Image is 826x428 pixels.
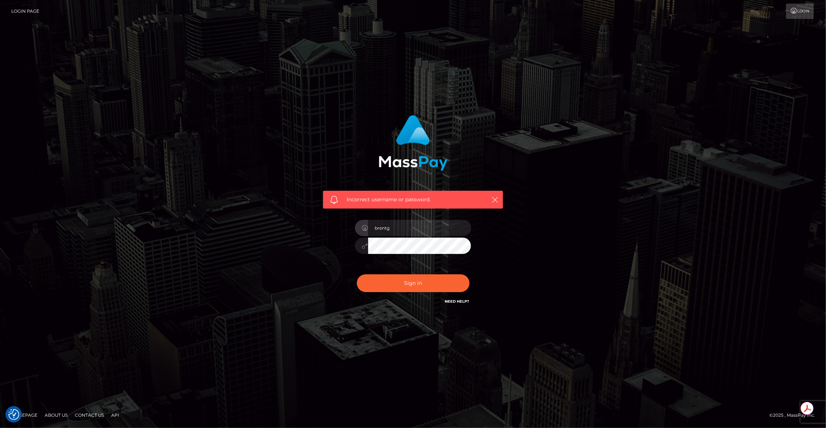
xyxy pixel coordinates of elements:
a: Need Help? [445,299,470,304]
a: Login [786,4,814,19]
a: About Us [42,409,70,421]
img: Revisit consent button [8,409,19,420]
a: Login Page [11,4,39,19]
span: Incorrect username or password. [347,196,479,203]
div: © 2025 , MassPay Inc. [769,411,821,419]
a: Contact Us [72,409,107,421]
a: Homepage [8,409,40,421]
a: API [108,409,122,421]
img: MassPay Login [379,115,448,171]
button: Sign in [357,274,470,292]
input: Username... [368,220,471,236]
button: Consent Preferences [8,409,19,420]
